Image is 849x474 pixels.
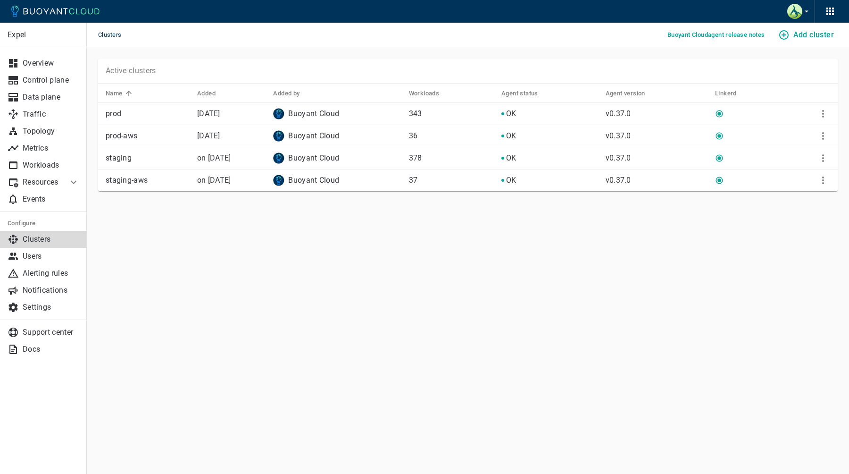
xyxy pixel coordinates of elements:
[106,90,123,97] h5: Name
[273,108,401,119] div: Buoyant Cloud
[793,30,834,40] h4: Add cluster
[501,90,538,97] h5: Agent status
[106,109,190,118] p: prod
[776,26,838,43] button: Add cluster
[8,220,79,227] h5: Configure
[197,89,228,98] span: Added
[106,89,135,98] span: Name
[273,89,312,98] span: Added by
[197,131,220,140] span: Thu, 24 Jul 2025 16:00:28 EDT / Thu, 24 Jul 2025 20:00:28 UTC
[288,109,339,118] p: Buoyant Cloud
[23,144,79,153] p: Metrics
[23,328,79,337] p: Support center
[23,76,79,85] p: Control plane
[273,90,300,97] h5: Added by
[273,152,401,164] div: Buoyant Cloud
[197,109,220,118] span: Thu, 24 Jul 2025 15:59:13 EDT / Thu, 24 Jul 2025 19:59:13 UTC
[288,176,339,185] p: Buoyant Cloud
[409,176,494,185] p: 37
[409,90,440,97] h5: Workloads
[606,90,645,97] h5: Agent version
[273,130,401,142] div: Buoyant Cloud
[506,131,516,140] span: [object Object]
[409,109,494,118] p: 343
[288,131,339,141] p: Buoyant Cloud
[506,153,516,162] span: [object Object]
[23,269,79,278] p: Alerting rules
[8,30,79,40] p: Expel
[409,131,494,141] p: 36
[23,93,79,102] p: Data plane
[787,4,802,19] img: Ethan Miller
[409,153,494,163] p: 378
[23,303,79,312] p: Settings
[816,129,830,143] button: More
[606,153,707,163] p: v0.37.0
[23,178,60,187] p: Resources
[288,153,339,163] p: Buoyant Cloud
[23,161,79,170] p: Workloads
[197,109,220,118] relative-time: [DATE]
[197,176,231,185] span: Mon, 14 Jul 2025 13:49:03 EDT / Mon, 14 Jul 2025 17:49:03 UTC
[197,131,220,140] relative-time: [DATE]
[664,28,769,42] button: Buoyant Cloudagent release notes
[106,176,190,185] p: staging-aws
[106,66,156,76] p: Active clusters
[667,31,765,39] h5: Buoyant Cloud agent release notes
[98,23,133,47] span: Clusters
[816,173,830,187] button: More
[816,151,830,165] button: More
[506,109,516,118] span: [object Object]
[273,175,401,186] div: Buoyant Cloud
[197,153,231,162] relative-time: on [DATE]
[606,176,707,185] p: v0.37.0
[106,153,190,163] p: staging
[23,252,79,261] p: Users
[501,89,550,98] span: Agent status
[606,109,707,118] p: v0.37.0
[106,131,190,141] p: prod-aws
[606,89,658,98] span: Agent version
[409,89,452,98] span: Workloads
[715,89,749,98] span: Linkerd
[23,110,79,119] p: Traffic
[715,90,737,97] h5: Linkerd
[664,30,769,39] a: Buoyant Cloudagent release notes
[23,345,79,354] p: Docs
[23,59,79,68] p: Overview
[23,235,79,244] p: Clusters
[197,176,231,185] relative-time: on [DATE]
[23,286,79,295] p: Notifications
[506,176,516,185] span: [object Object]
[197,90,216,97] h5: Added
[23,195,79,204] p: Events
[197,153,231,162] span: Sat, 12 Jul 2025 00:58:38 EDT / Sat, 12 Jul 2025 04:58:38 UTC
[816,107,830,121] button: More
[23,127,79,136] p: Topology
[606,131,707,141] p: v0.37.0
